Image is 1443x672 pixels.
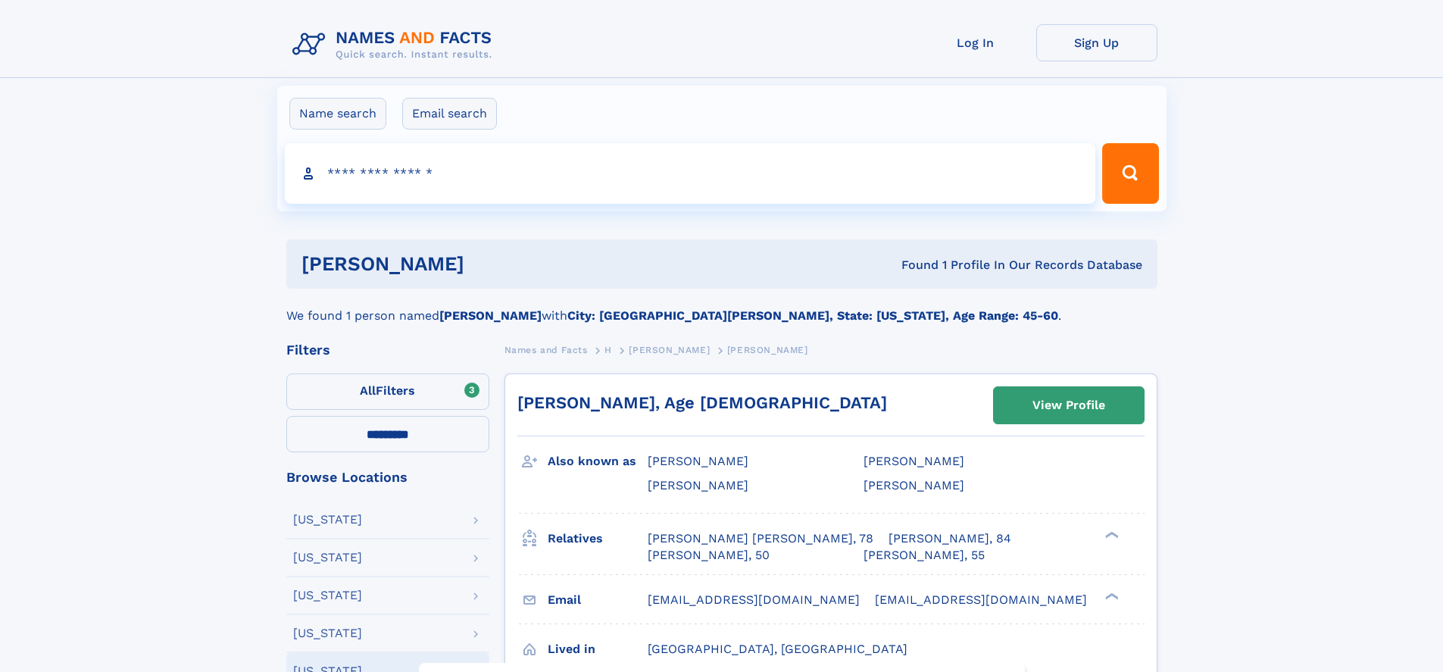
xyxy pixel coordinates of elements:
[864,478,964,492] span: [PERSON_NAME]
[548,636,648,662] h3: Lived in
[285,143,1096,204] input: search input
[504,340,588,359] a: Names and Facts
[889,530,1011,547] a: [PERSON_NAME], 84
[648,547,770,564] a: [PERSON_NAME], 50
[286,24,504,65] img: Logo Names and Facts
[648,592,860,607] span: [EMAIL_ADDRESS][DOMAIN_NAME]
[648,642,907,656] span: [GEOGRAPHIC_DATA], [GEOGRAPHIC_DATA]
[1101,530,1120,539] div: ❯
[517,393,887,412] a: [PERSON_NAME], Age [DEMOGRAPHIC_DATA]
[915,24,1036,61] a: Log In
[439,308,542,323] b: [PERSON_NAME]
[864,547,985,564] a: [PERSON_NAME], 55
[629,345,710,355] span: [PERSON_NAME]
[994,387,1144,424] a: View Profile
[360,383,376,398] span: All
[567,308,1058,323] b: City: [GEOGRAPHIC_DATA][PERSON_NAME], State: [US_STATE], Age Range: 45-60
[875,592,1087,607] span: [EMAIL_ADDRESS][DOMAIN_NAME]
[1101,591,1120,601] div: ❯
[1032,388,1105,423] div: View Profile
[286,343,489,357] div: Filters
[548,587,648,613] h3: Email
[648,530,873,547] a: [PERSON_NAME] [PERSON_NAME], 78
[286,289,1157,325] div: We found 1 person named with .
[548,526,648,552] h3: Relatives
[286,374,489,410] label: Filters
[864,454,964,468] span: [PERSON_NAME]
[1036,24,1157,61] a: Sign Up
[301,255,683,273] h1: [PERSON_NAME]
[727,345,808,355] span: [PERSON_NAME]
[648,454,748,468] span: [PERSON_NAME]
[293,589,362,602] div: [US_STATE]
[604,340,612,359] a: H
[293,627,362,639] div: [US_STATE]
[293,552,362,564] div: [US_STATE]
[402,98,497,130] label: Email search
[548,449,648,474] h3: Also known as
[604,345,612,355] span: H
[648,478,748,492] span: [PERSON_NAME]
[286,470,489,484] div: Browse Locations
[682,257,1142,273] div: Found 1 Profile In Our Records Database
[293,514,362,526] div: [US_STATE]
[289,98,386,130] label: Name search
[1102,143,1158,204] button: Search Button
[629,340,710,359] a: [PERSON_NAME]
